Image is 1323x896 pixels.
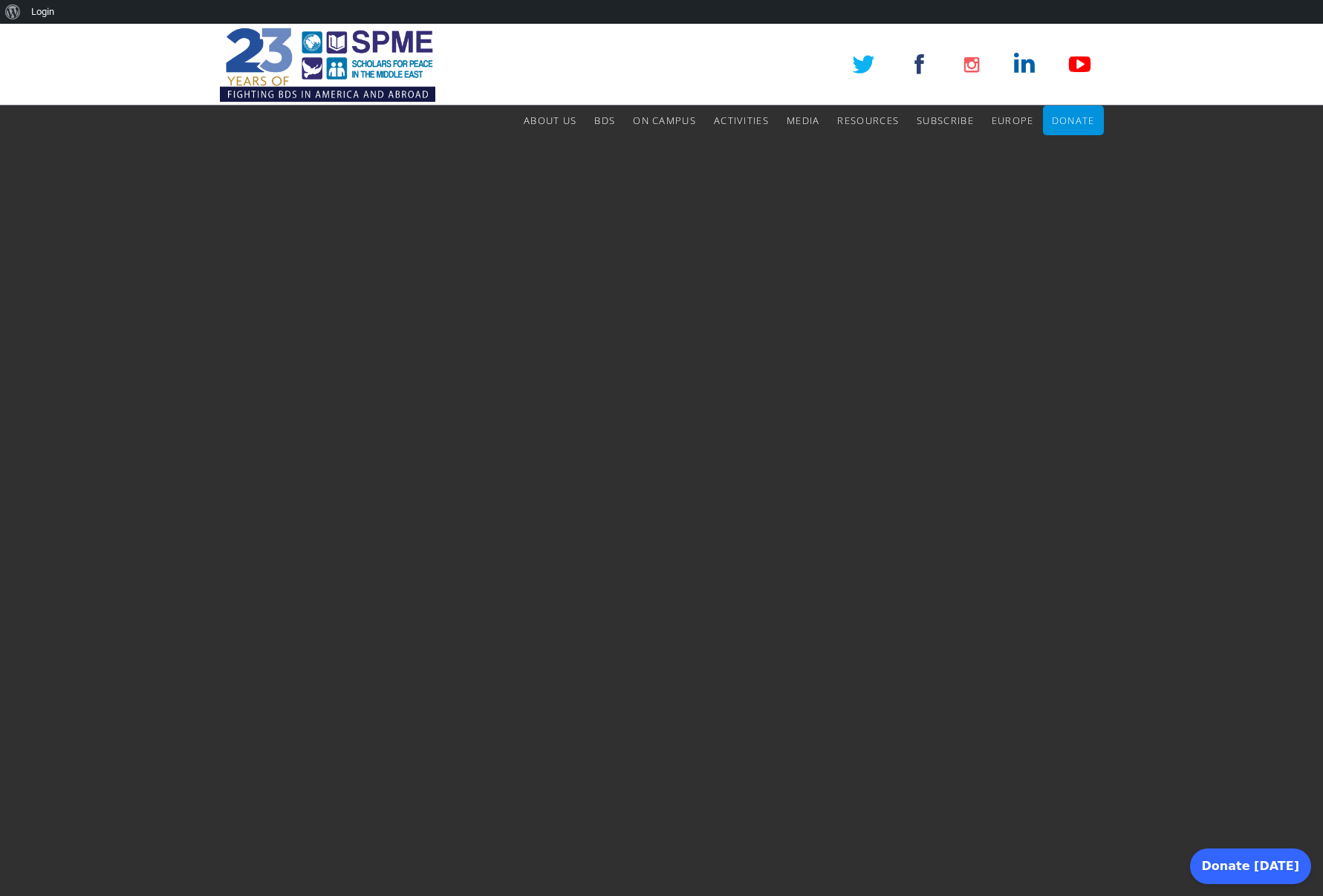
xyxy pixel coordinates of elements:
[787,105,820,135] a: Media
[1052,105,1095,135] a: Donate
[714,114,769,127] span: Activities
[594,105,615,135] a: BDS
[594,114,615,127] span: BDS
[633,114,696,127] span: On Campus
[837,114,899,127] span: Resources
[524,114,576,127] span: About Us
[220,24,435,105] img: SPME
[917,114,974,127] span: Subscribe
[992,114,1034,127] span: Europe
[714,105,769,135] a: Activities
[633,105,696,135] a: On Campus
[837,105,899,135] a: Resources
[1052,114,1095,127] span: Donate
[992,105,1034,135] a: Europe
[917,105,974,135] a: Subscribe
[524,105,576,135] a: About Us
[787,114,820,127] span: Media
